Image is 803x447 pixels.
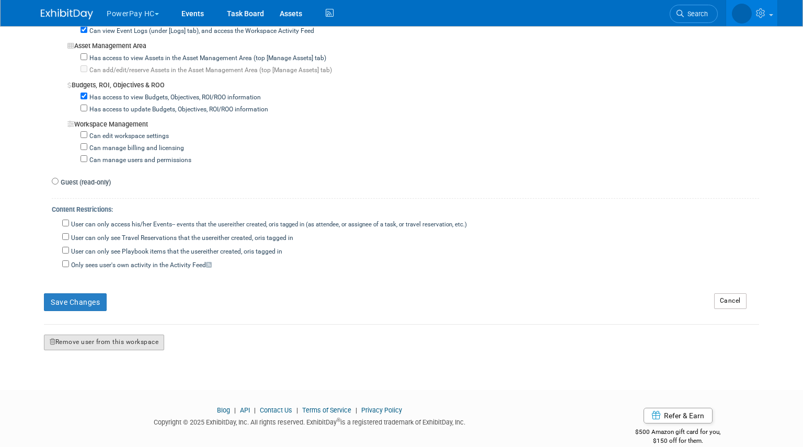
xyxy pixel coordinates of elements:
img: ExhibitDay [41,9,93,19]
a: Blog [217,406,230,414]
label: Has access to update Budgets, Objectives, ROI/ROO information [87,105,268,114]
label: Guest (read-only) [59,178,111,188]
a: API [240,406,250,414]
label: User can only access his/her Events [69,220,467,230]
label: Can manage users and permissions [87,156,191,165]
label: Can manage billing and licensing [87,144,184,153]
a: Terms of Service [302,406,351,414]
a: Search [670,5,718,23]
span: Search [684,10,708,18]
span: | [353,406,360,414]
img: Lauren Cooperman [732,4,752,24]
label: User can only see Travel Reservations that the user is tagged in [69,234,293,243]
label: Can view Event Logs (under [Logs] tab), and access the Workspace Activity Feed [87,27,314,36]
div: Workspace Management [67,114,759,130]
label: User can only see Playbook items that the user is tagged in [69,247,282,257]
div: $150 off for them. [594,437,763,445]
span: | [251,406,258,414]
a: Privacy Policy [361,406,402,414]
div: Budgets, ROI, Objectives & ROO [67,75,759,90]
label: Can edit workspace settings [87,132,169,141]
label: Has access to view Budgets, Objectives, ROI/ROO information [87,93,261,102]
span: | [294,406,301,414]
label: Can add/edit/reserve Assets in the Asset Management Area (top [Manage Assets] tab) [87,66,332,75]
span: either created, or [214,234,260,242]
span: either created, or [230,221,274,228]
span: | [232,406,238,414]
button: Save Changes [44,293,107,311]
a: Refer & Earn [644,408,713,423]
a: Contact Us [260,406,292,414]
button: Remove user from this workspace [44,335,164,350]
label: Only sees user's own activity in the Activity Feed [69,261,212,270]
div: $500 Amazon gift card for you, [594,421,763,445]
sup: ® [337,417,340,423]
div: Asset Management Area [67,36,759,51]
span: either created, or [203,248,249,255]
div: Copyright © 2025 ExhibitDay, Inc. All rights reserved. ExhibitDay is a registered trademark of Ex... [41,415,578,427]
a: Cancel [714,293,747,309]
span: -- events that the user is tagged in (as attendee, or assignee of a task, or travel reservation, ... [172,221,467,228]
label: Has access to view Assets in the Asset Management Area (top [Manage Assets] tab) [87,54,326,63]
div: Content Restrictions: [52,199,759,217]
